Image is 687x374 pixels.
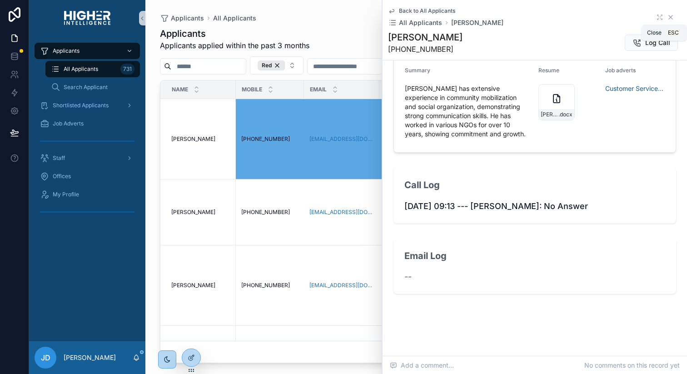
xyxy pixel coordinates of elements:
[64,11,110,25] img: App logo
[53,173,71,180] span: Offices
[213,14,256,23] a: All Applicants
[53,155,65,162] span: Staff
[53,102,109,109] span: Shortlisted Applicants
[160,40,309,51] span: Applicants applied within the past 3 months
[241,282,290,289] span: [PHONE_NUMBER]
[41,352,50,363] span: JD
[171,282,230,289] a: [PERSON_NAME]
[35,186,140,203] a: My Profile
[404,179,440,192] h2: Call Log
[404,200,665,213] span: [DATE] 09:13 --- [PERSON_NAME]: No Answer
[399,18,442,27] span: All Applicants
[309,282,374,289] a: [EMAIL_ADDRESS][DOMAIN_NAME]
[390,361,454,370] span: Add a comment...
[171,282,215,289] span: [PERSON_NAME]
[53,47,80,55] span: Applicants
[172,86,188,93] span: Name
[171,135,215,143] span: [PERSON_NAME]
[35,97,140,114] a: Shortlisted Applicants
[541,111,558,118] span: [PERSON_NAME]-ALTITUDE-cus-service-volume-[GEOGRAPHIC_DATA]
[64,84,108,91] span: Search Applicant
[405,84,531,139] span: [PERSON_NAME] has extensive experience in community mobilization and social organization, demonst...
[388,31,463,44] h1: [PERSON_NAME]
[45,79,140,95] a: Search Applicant
[171,14,204,23] span: Applicants
[171,209,215,216] span: [PERSON_NAME]
[404,250,447,263] h2: Email Log
[35,150,140,166] a: Staff
[53,120,84,127] span: Job Adverts
[64,353,116,362] p: [PERSON_NAME]
[53,191,79,198] span: My Profile
[171,209,230,216] a: [PERSON_NAME]
[584,361,680,370] span: No comments on this record yet
[309,209,374,216] a: [EMAIL_ADDRESS][DOMAIN_NAME]
[45,61,140,77] a: All Applicants731
[388,7,455,15] a: Back to All Applicants
[241,135,299,143] a: [PHONE_NUMBER]
[258,60,285,70] div: Red
[242,86,262,93] span: Mobile
[160,27,309,40] h1: Applicants
[171,135,230,143] a: [PERSON_NAME]
[29,36,145,231] div: scrollable content
[451,18,503,27] a: [PERSON_NAME]
[241,135,290,143] span: [PHONE_NUMBER]
[538,67,559,74] span: Resume
[241,209,290,216] span: [PHONE_NUMBER]
[666,29,681,36] span: Esc
[405,67,430,74] span: Summary
[625,35,678,51] button: Log Call
[388,44,463,55] span: [PHONE_NUMBER]
[241,282,299,289] a: [PHONE_NUMBER]
[647,29,662,36] span: Close
[309,135,374,143] a: [EMAIL_ADDRESS][DOMAIN_NAME]
[120,64,134,75] div: 731
[241,209,299,216] a: [PHONE_NUMBER]
[258,60,285,70] button: Unselect RED
[388,18,442,27] a: All Applicants
[64,65,98,73] span: All Applicants
[35,43,140,59] a: Applicants
[35,115,140,132] a: Job Adverts
[605,84,665,93] a: Customer Service - No Experience Needed! --- ALTITUDE cus service volume --- [GEOGRAPHIC_DATA]
[310,86,327,93] span: Email
[160,14,204,23] a: Applicants
[399,7,455,15] span: Back to All Applicants
[404,270,412,283] span: --
[605,67,636,74] span: Job adverts
[35,168,140,185] a: Offices
[250,56,304,75] button: Select Button
[558,111,572,118] span: .docx
[645,38,670,47] span: Log Call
